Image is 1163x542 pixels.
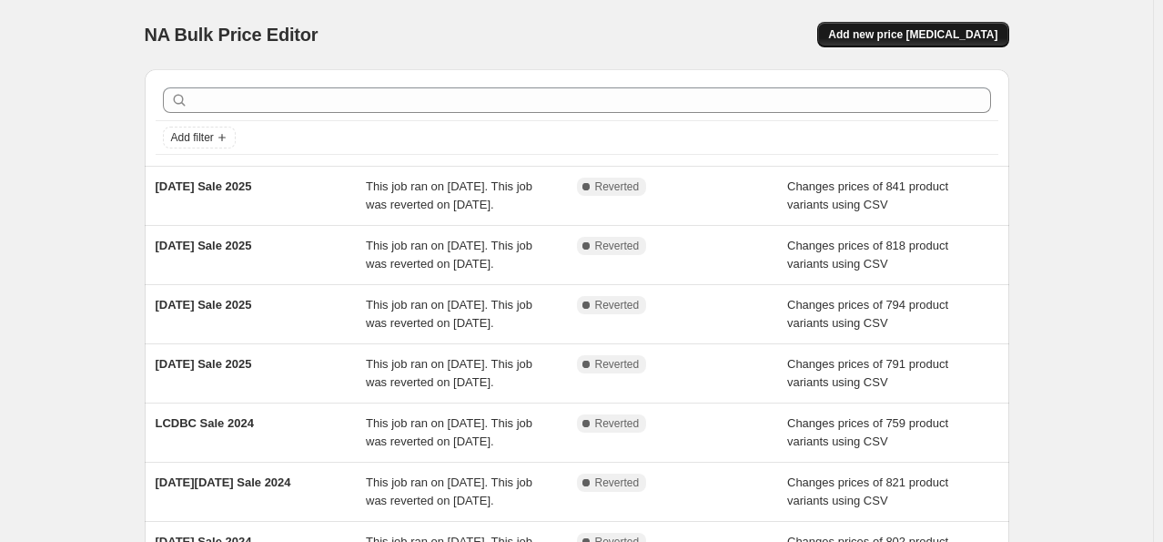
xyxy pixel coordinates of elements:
[156,357,252,371] span: [DATE] Sale 2025
[145,25,319,45] span: NA Bulk Price Editor
[595,476,640,490] span: Reverted
[787,239,948,271] span: Changes prices of 818 product variants using CSV
[156,179,252,193] span: [DATE] Sale 2025
[787,179,948,211] span: Changes prices of 841 product variants using CSV
[366,357,532,389] span: This job ran on [DATE]. This job was reverted on [DATE].
[156,416,254,430] span: LCDBC Sale 2024
[163,127,236,148] button: Add filter
[787,357,948,389] span: Changes prices of 791 product variants using CSV
[595,357,640,372] span: Reverted
[366,239,532,271] span: This job ran on [DATE]. This job was reverted on [DATE].
[366,416,532,448] span: This job ran on [DATE]. This job was reverted on [DATE].
[595,179,640,194] span: Reverted
[787,298,948,330] span: Changes prices of 794 product variants using CSV
[595,239,640,253] span: Reverted
[595,416,640,431] span: Reverted
[787,476,948,507] span: Changes prices of 821 product variants using CSV
[817,22,1008,47] button: Add new price [MEDICAL_DATA]
[156,239,252,252] span: [DATE] Sale 2025
[156,476,291,489] span: [DATE][DATE] Sale 2024
[366,298,532,330] span: This job ran on [DATE]. This job was reverted on [DATE].
[787,416,948,448] span: Changes prices of 759 product variants using CSV
[366,476,532,507] span: This job ran on [DATE]. This job was reverted on [DATE].
[595,298,640,312] span: Reverted
[171,130,214,145] span: Add filter
[156,298,252,312] span: [DATE] Sale 2025
[366,179,532,211] span: This job ran on [DATE]. This job was reverted on [DATE].
[828,27,997,42] span: Add new price [MEDICAL_DATA]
